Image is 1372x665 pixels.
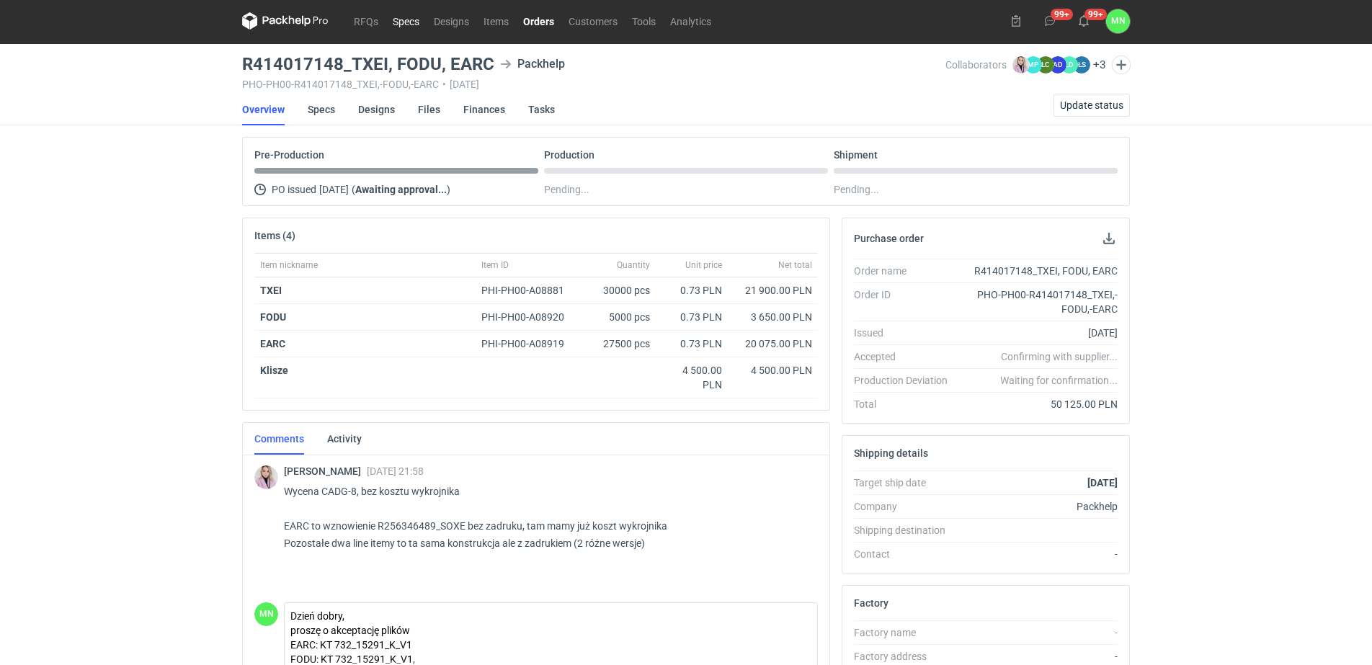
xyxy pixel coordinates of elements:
div: - [959,649,1118,664]
div: 5000 pcs [584,304,656,331]
figcaption: MN [254,602,278,626]
span: [DATE] 21:58 [367,465,424,477]
p: Production [544,149,594,161]
svg: Packhelp Pro [242,12,329,30]
div: Order name [854,264,959,278]
a: Tools [625,12,663,30]
div: Contact [854,547,959,561]
div: PHI-PH00-A08919 [481,336,578,351]
div: PHO-PH00-R414017148_TXEI,-FODU,-EARC [DATE] [242,79,945,90]
span: Item nickname [260,259,318,271]
div: Pending... [834,181,1118,198]
figcaption: MP [1025,56,1042,73]
button: 99+ [1072,9,1095,32]
div: PHI-PH00-A08881 [481,283,578,298]
div: 21 900.00 PLN [734,283,812,298]
span: Net total [778,259,812,271]
div: - [959,625,1118,640]
span: Pending... [544,181,589,198]
img: Klaudia Wiśniewska [1012,56,1030,73]
a: Orders [516,12,561,30]
div: Company [854,499,959,514]
strong: Klisze [260,365,288,376]
span: [PERSON_NAME] [284,465,367,477]
figcaption: AD [1049,56,1066,73]
h2: Purchase order [854,233,924,244]
span: [DATE] [319,181,349,198]
span: • [442,79,446,90]
h2: Items (4) [254,230,295,241]
div: R414017148_TXEI, FODU, EARC [959,264,1118,278]
figcaption: ŁC [1037,56,1054,73]
button: Edit collaborators [1112,55,1131,74]
div: 50 125.00 PLN [959,397,1118,411]
a: Designs [358,94,395,125]
div: Factory name [854,625,959,640]
div: Production Deviation [854,373,959,388]
p: Wycena CADG-8, bez kosztu wykrojnika EARC to wznowienie R256346489_SOXE bez zadruku, tam mamy już... [284,483,806,552]
strong: EARC [260,338,285,349]
div: Accepted [854,349,959,364]
strong: [DATE] [1087,477,1118,488]
em: Waiting for confirmation... [1000,373,1118,388]
img: Klaudia Wiśniewska [254,465,278,489]
a: Customers [561,12,625,30]
h3: R414017148_TXEI, FODU, EARC [242,55,494,73]
a: Finances [463,94,505,125]
a: Specs [308,94,335,125]
div: Target ship date [854,476,959,490]
button: MN [1106,9,1130,33]
figcaption: ŁS [1073,56,1090,73]
span: Collaborators [945,59,1007,71]
div: PHO-PH00-R414017148_TXEI,-FODU,-EARC [959,287,1118,316]
div: [DATE] [959,326,1118,340]
h2: Factory [854,597,888,609]
button: +3 [1093,58,1106,71]
div: 30000 pcs [584,277,656,304]
span: Update status [1060,100,1123,110]
div: Małgorzata Nowotna [1106,9,1130,33]
div: 4 500.00 PLN [734,363,812,378]
div: Shipping destination [854,523,959,537]
a: Analytics [663,12,718,30]
div: 27500 pcs [584,331,656,357]
div: 3 650.00 PLN [734,310,812,324]
em: Confirming with supplier... [1001,351,1118,362]
div: Małgorzata Nowotna [254,602,278,626]
button: Update status [1053,94,1130,117]
a: Specs [386,12,427,30]
a: TXEI [260,285,282,296]
div: 0.73 PLN [661,336,722,351]
a: RFQs [347,12,386,30]
div: Packhelp [959,499,1118,514]
span: Quantity [617,259,650,271]
button: Download PO [1100,230,1118,247]
div: 0.73 PLN [661,310,722,324]
p: Shipment [834,149,878,161]
div: Total [854,397,959,411]
strong: Awaiting approval... [355,184,447,195]
div: Packhelp [500,55,565,73]
div: 0.73 PLN [661,283,722,298]
div: PO issued [254,181,538,198]
a: Tasks [528,94,555,125]
div: Issued [854,326,959,340]
span: Unit price [685,259,722,271]
span: ( [352,184,355,195]
p: Pre-Production [254,149,324,161]
button: 99+ [1038,9,1061,32]
a: Activity [327,423,362,455]
div: Factory address [854,649,959,664]
figcaption: ŁD [1061,56,1078,73]
a: Designs [427,12,476,30]
a: FODU [260,311,286,323]
span: ) [447,184,450,195]
div: PHI-PH00-A08920 [481,310,578,324]
div: 20 075.00 PLN [734,336,812,351]
a: Comments [254,423,304,455]
a: Items [476,12,516,30]
div: Order ID [854,287,959,316]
